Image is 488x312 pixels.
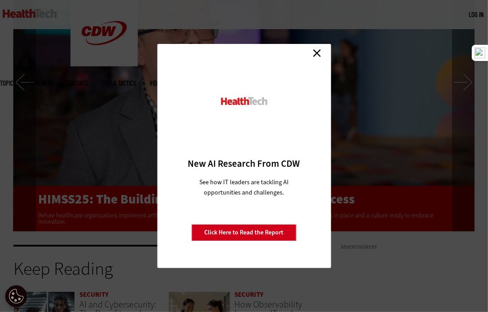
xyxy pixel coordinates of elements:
[5,285,27,308] button: Open Preferences
[220,96,268,106] img: HealthTech_0.png
[189,177,299,198] p: See how IT leaders are tackling AI opportunities and challenges.
[310,46,324,60] a: Close
[173,157,315,170] h3: New AI Research From CDW
[192,224,297,241] a: Click Here to Read the Report
[5,285,27,308] div: Cookie Settings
